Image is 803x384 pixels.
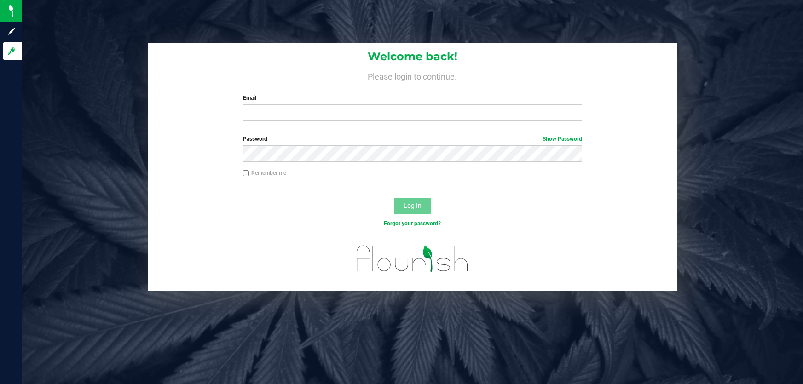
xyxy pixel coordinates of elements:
[243,94,583,102] label: Email
[543,136,582,142] a: Show Password
[243,170,249,177] input: Remember me
[243,136,267,142] span: Password
[394,198,431,214] button: Log In
[148,70,677,81] h4: Please login to continue.
[243,169,286,177] label: Remember me
[384,220,441,227] a: Forgot your password?
[404,202,422,209] span: Log In
[148,51,677,63] h1: Welcome back!
[7,27,16,36] inline-svg: Sign up
[347,237,479,280] img: flourish_logo.svg
[7,46,16,56] inline-svg: Log in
